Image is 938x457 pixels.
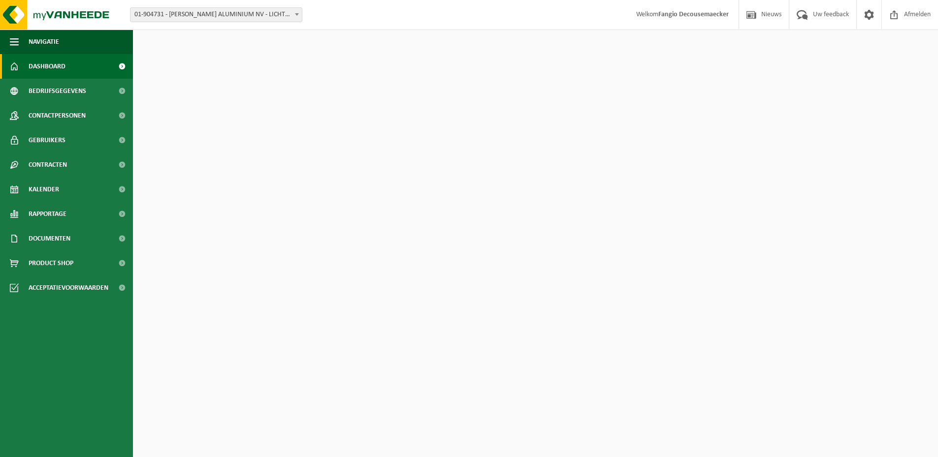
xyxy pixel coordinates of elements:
span: Contactpersonen [29,103,86,128]
span: Product Shop [29,251,73,275]
span: Documenten [29,226,70,251]
span: Contracten [29,152,67,177]
strong: Fangio Decousemaecker [658,11,729,18]
span: 01-904731 - REMI CLAEYS ALUMINIUM NV - LICHTERVELDE [130,7,302,22]
span: Gebruikers [29,128,65,152]
span: Dashboard [29,54,65,79]
span: Bedrijfsgegevens [29,79,86,103]
span: Acceptatievoorwaarden [29,275,108,300]
span: Navigatie [29,30,59,54]
span: Kalender [29,177,59,202]
span: 01-904731 - REMI CLAEYS ALUMINIUM NV - LICHTERVELDE [130,8,302,22]
span: Rapportage [29,202,66,226]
